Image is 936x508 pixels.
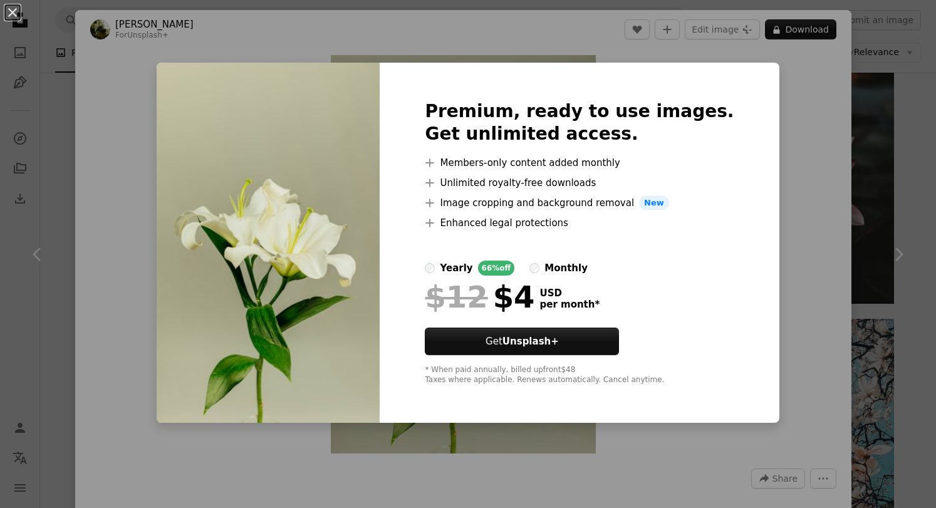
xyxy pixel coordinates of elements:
[544,261,588,276] div: monthly
[425,100,734,145] h2: Premium, ready to use images. Get unlimited access.
[529,263,539,273] input: monthly
[639,195,669,210] span: New
[425,175,734,190] li: Unlimited royalty-free downloads
[425,365,734,385] div: * When paid annually, billed upfront $48 Taxes where applicable. Renews automatically. Cancel any...
[157,63,380,423] img: premium_photo-1676068243733-df1880c2aef8
[425,263,435,273] input: yearly66%off
[425,328,619,355] button: GetUnsplash+
[425,215,734,231] li: Enhanced legal protections
[425,155,734,170] li: Members-only content added monthly
[425,281,487,313] span: $12
[478,261,515,276] div: 66% off
[539,299,600,310] span: per month *
[440,261,472,276] div: yearly
[425,281,534,313] div: $4
[502,336,559,347] strong: Unsplash+
[539,288,600,299] span: USD
[425,195,734,210] li: Image cropping and background removal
